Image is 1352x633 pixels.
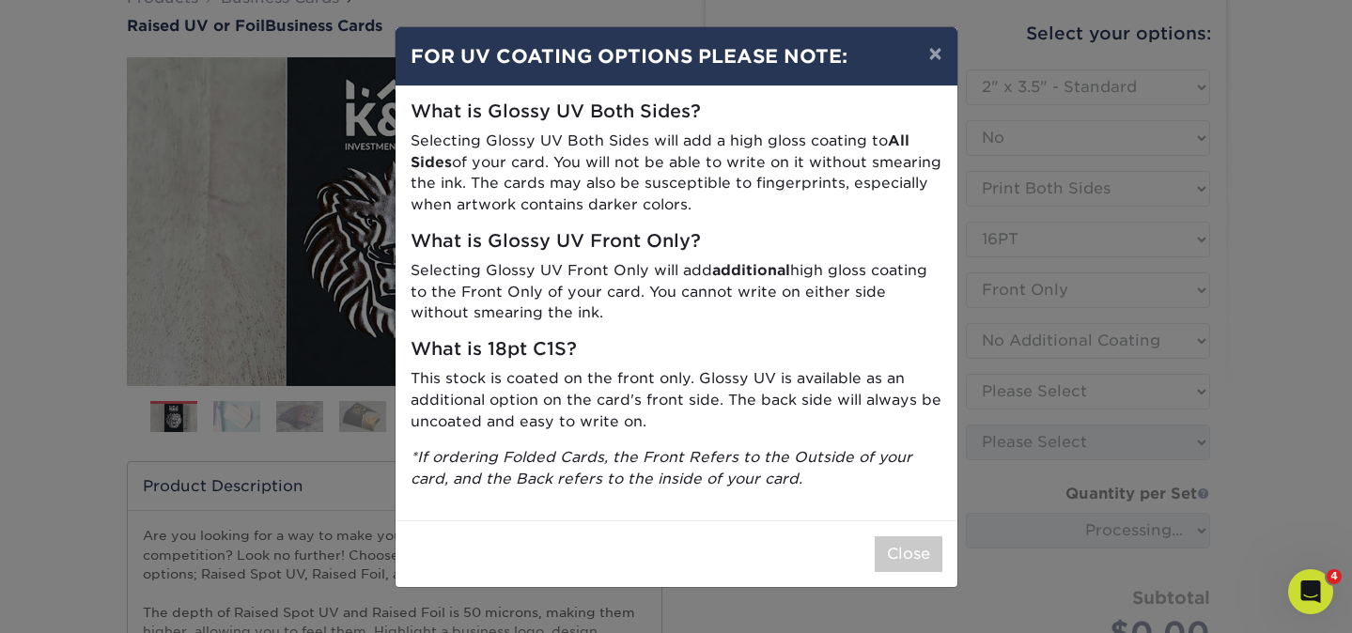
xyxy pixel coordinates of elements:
h5: What is Glossy UV Both Sides? [411,101,942,123]
strong: All Sides [411,131,909,171]
i: *If ordering Folded Cards, the Front Refers to the Outside of your card, and the Back refers to t... [411,448,912,487]
button: Close [875,536,942,572]
p: Selecting Glossy UV Both Sides will add a high gloss coating to of your card. You will not be abl... [411,131,942,216]
span: 4 [1327,569,1342,584]
h4: FOR UV COATING OPTIONS PLEASE NOTE: [411,42,942,70]
iframe: Intercom live chat [1288,569,1333,614]
h5: What is 18pt C1S? [411,339,942,361]
p: Selecting Glossy UV Front Only will add high gloss coating to the Front Only of your card. You ca... [411,260,942,324]
button: × [913,27,956,80]
p: This stock is coated on the front only. Glossy UV is available as an additional option on the car... [411,368,942,432]
strong: additional [712,261,790,279]
h5: What is Glossy UV Front Only? [411,231,942,253]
